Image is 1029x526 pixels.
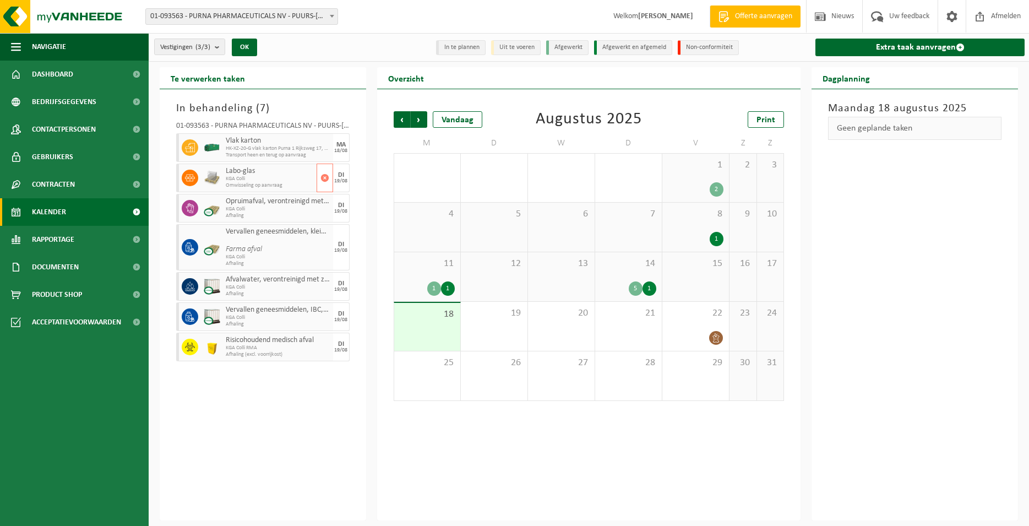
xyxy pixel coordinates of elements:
[32,253,79,281] span: Documenten
[226,284,330,291] span: KGA Colli
[226,314,330,321] span: KGA Colli
[546,40,589,55] li: Afgewerkt
[763,357,778,369] span: 31
[601,307,656,319] span: 21
[160,67,256,89] h2: Te verwerken taken
[735,357,751,369] span: 30
[594,40,672,55] li: Afgewerkt en afgemeld
[441,281,455,296] div: 1
[226,227,330,236] span: Vervallen geneesmiddelen, kleinverpakking, niet gevaarlijk (huishoudelijk)
[400,308,455,321] span: 18
[662,133,729,153] td: V
[226,261,330,267] span: Afhaling
[204,278,220,295] img: PB-IC-CU
[533,208,589,220] span: 6
[334,287,347,292] div: 19/08
[32,61,73,88] span: Dashboard
[338,202,344,209] div: DI
[160,39,210,56] span: Vestigingen
[668,208,723,220] span: 8
[668,357,723,369] span: 29
[32,33,66,61] span: Navigatie
[226,291,330,297] span: Afhaling
[815,39,1025,56] a: Extra taak aanvragen
[763,307,778,319] span: 24
[226,245,262,253] i: Farma afval
[338,241,344,248] div: DI
[735,208,751,220] span: 9
[710,6,801,28] a: Offerte aanvragen
[226,345,330,351] span: KGA Colli RMA
[756,116,775,124] span: Print
[145,8,338,25] span: 01-093563 - PURNA PHARMACEUTICALS NV - PUURS-SINT-AMANDS
[226,206,330,213] span: KGA Colli
[334,148,347,154] div: 18/08
[536,111,642,128] div: Augustus 2025
[32,308,121,336] span: Acceptatievoorwaarden
[32,198,66,226] span: Kalender
[466,208,522,220] span: 5
[226,182,314,189] span: Omwisseling op aanvraag
[336,142,346,148] div: MA
[334,209,347,214] div: 19/08
[748,111,784,128] a: Print
[528,133,595,153] td: W
[204,308,220,325] img: PB-IC-CU
[334,317,347,323] div: 19/08
[226,176,314,182] span: KGA Colli
[32,171,75,198] span: Contracten
[601,258,656,270] span: 14
[828,100,1001,117] h3: Maandag 18 augustus 2025
[377,67,435,89] h2: Overzicht
[400,208,455,220] span: 4
[195,44,210,51] count: (3/3)
[32,281,82,308] span: Product Shop
[32,116,96,143] span: Contactpersonen
[710,232,723,246] div: 1
[757,133,785,153] td: Z
[226,145,330,152] span: HK-XZ-20-G vlak karton Purna 1 Rijksweg 17, poort 424
[226,306,330,314] span: Vervallen geneesmiddelen, IBC, niet gevaarlijk (industrieel)
[226,254,330,261] span: KGA Colli
[433,111,482,128] div: Vandaag
[668,307,723,319] span: 22
[338,172,344,178] div: DI
[427,281,441,296] div: 1
[334,248,347,253] div: 19/08
[226,197,330,206] span: Opruimafval, verontreinigd met diverse gevaarlijke afvalstoffen
[735,159,751,171] span: 2
[176,122,350,133] div: 01-093563 - PURNA PHARMACEUTICALS NV - PUURS-[GEOGRAPHIC_DATA]
[226,167,314,176] span: Labo-glas
[226,275,330,284] span: Afvalwater, verontreinigd met zware metalen
[732,11,795,22] span: Offerte aanvragen
[338,280,344,287] div: DI
[226,351,330,358] span: Afhaling (excl. voorrijkost)
[400,258,455,270] span: 11
[729,133,757,153] td: Z
[710,182,723,197] div: 2
[643,281,656,296] div: 1
[338,341,344,348] div: DI
[735,307,751,319] span: 23
[629,281,643,296] div: 5
[260,103,266,114] span: 7
[763,258,778,270] span: 17
[32,143,73,171] span: Gebruikers
[146,9,337,24] span: 01-093563 - PURNA PHARMACEUTICALS NV - PUURS-SINT-AMANDS
[436,40,486,55] li: In te plannen
[32,226,74,253] span: Rapportage
[601,208,656,220] span: 7
[763,159,778,171] span: 3
[154,39,225,55] button: Vestigingen(3/3)
[334,348,347,353] div: 19/08
[338,311,344,317] div: DI
[595,133,662,153] td: D
[491,40,541,55] li: Uit te voeren
[394,133,461,153] td: M
[32,88,96,116] span: Bedrijfsgegevens
[466,357,522,369] span: 26
[176,100,350,117] h3: In behandeling ( )
[394,111,410,128] span: Vorige
[533,357,589,369] span: 27
[204,339,220,355] img: LP-SB-00050-HPE-22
